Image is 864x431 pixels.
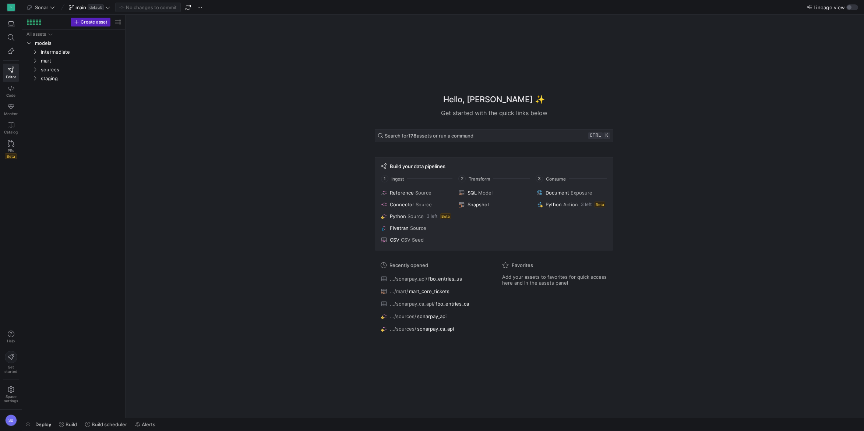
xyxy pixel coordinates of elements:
[416,202,432,207] span: Source
[390,202,414,207] span: Connector
[3,100,19,119] a: Monitor
[390,225,409,231] span: Fivetran
[3,413,19,428] button: SB
[603,132,610,139] kbd: k
[3,383,19,406] a: Spacesettings
[56,418,80,431] button: Build
[581,202,592,207] span: 3 left
[75,4,86,10] span: main
[25,39,122,47] div: Press SPACE to select this row.
[67,3,112,12] button: maindefault
[535,200,609,209] button: PythonAction3 leftBeta
[385,133,473,139] span: Search for assets or run a command
[417,313,447,319] span: sonarpay_api
[390,190,414,196] span: Reference
[82,418,130,431] button: Build scheduler
[512,262,533,268] span: Favorites
[546,190,569,196] span: Document
[3,137,19,162] a: PRsBeta
[457,188,530,197] button: SQLModel
[379,274,487,284] button: .../sonarpay_api/fbo_entries_us
[390,313,416,319] span: .../sources/
[410,225,426,231] span: Source
[25,74,122,83] div: Press SPACE to select this row.
[41,57,121,65] span: mart
[142,421,155,427] span: Alerts
[389,262,428,268] span: Recently opened
[6,339,15,343] span: Help
[379,324,487,334] button: .../sources/sonarpay_ca_api
[502,274,607,286] span: Add your assets to favorites for quick access here and in the assets panel
[25,30,122,39] div: Press SPACE to select this row.
[5,153,17,159] span: Beta
[380,235,453,244] button: CSVCSV Seed
[415,190,431,196] span: Source
[35,421,51,427] span: Deploy
[595,202,605,207] span: Beta
[390,288,408,294] span: .../mart/
[88,4,104,10] span: default
[390,163,445,169] span: Build your data pipelines
[390,326,416,332] span: .../sources/
[440,213,451,219] span: Beta
[3,1,19,14] a: S
[380,200,453,209] button: ConnectorSource
[66,421,77,427] span: Build
[8,148,14,153] span: PRs
[25,65,122,74] div: Press SPACE to select this row.
[81,19,107,25] span: Create asset
[4,394,18,403] span: Space settings
[814,4,845,10] span: Lineage view
[417,326,454,332] span: sonarpay_ca_api
[71,18,110,26] button: Create asset
[25,3,57,12] button: Sonar
[6,75,16,79] span: Editor
[546,202,562,207] span: Python
[380,224,453,232] button: FivetranSource
[92,421,127,427] span: Build scheduler
[3,327,19,346] button: Help
[409,288,449,294] span: mart_core_tickets
[4,130,18,134] span: Catalog
[380,188,453,197] button: ReferenceSource
[390,213,406,219] span: Python
[390,301,435,307] span: .../sonarpay_ca_api/
[3,82,19,100] a: Code
[132,418,159,431] button: Alerts
[457,200,530,209] button: Snapshot
[380,212,453,221] button: PythonSource3 leftBeta
[41,74,121,83] span: staging
[25,56,122,65] div: Press SPACE to select this row.
[468,190,477,196] span: SQL
[375,129,613,142] button: Search for178assets or run a commandctrlk
[435,301,469,307] span: fbo_entries_ca
[535,188,609,197] button: DocumentExposure
[379,286,487,296] button: .../mart/mart_core_tickets
[6,93,15,97] span: Code
[468,202,489,207] span: Snapshot
[379,311,487,321] button: .../sources/sonarpay_api
[35,4,48,10] span: Sonar
[428,276,462,282] span: fbo_entries_us
[390,276,427,282] span: .../sonarpay_api/
[4,111,18,116] span: Monitor
[3,64,19,82] a: Editor
[478,190,493,196] span: Model
[379,299,487,309] button: .../sonarpay_ca_api/fbo_entries_ca
[27,32,46,37] div: All assets
[25,47,122,56] div: Press SPACE to select this row.
[588,132,603,139] kbd: ctrl
[563,202,578,207] span: Action
[41,65,121,74] span: sources
[4,365,17,374] span: Get started
[3,119,19,137] a: Catalog
[408,133,417,139] strong: 178
[35,39,121,47] span: models
[401,237,424,243] span: CSV Seed
[5,414,17,426] div: SB
[390,237,399,243] span: CSV
[571,190,592,196] span: Exposure
[408,213,424,219] span: Source
[427,214,437,219] span: 3 left
[443,93,545,106] h1: Hello, [PERSON_NAME] ✨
